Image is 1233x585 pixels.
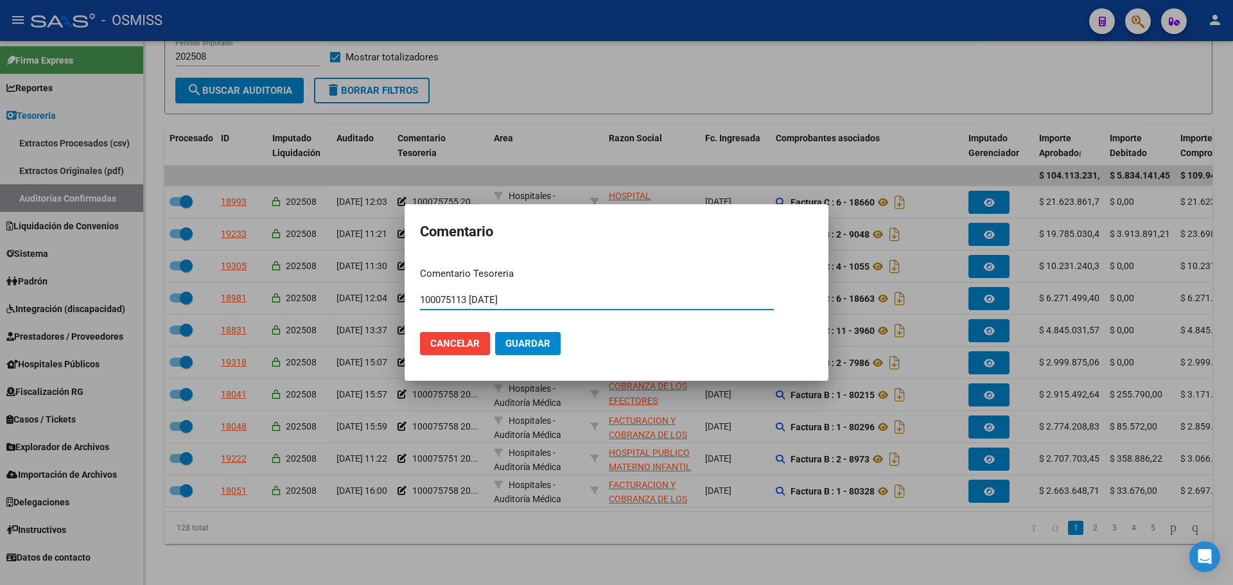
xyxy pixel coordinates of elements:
button: Cancelar [420,332,490,355]
span: Guardar [505,338,550,349]
button: Guardar [495,332,561,355]
span: Cancelar [430,338,480,349]
h2: Comentario [420,220,813,244]
div: Open Intercom Messenger [1189,541,1220,572]
p: Comentario Tesoreria [420,266,813,281]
